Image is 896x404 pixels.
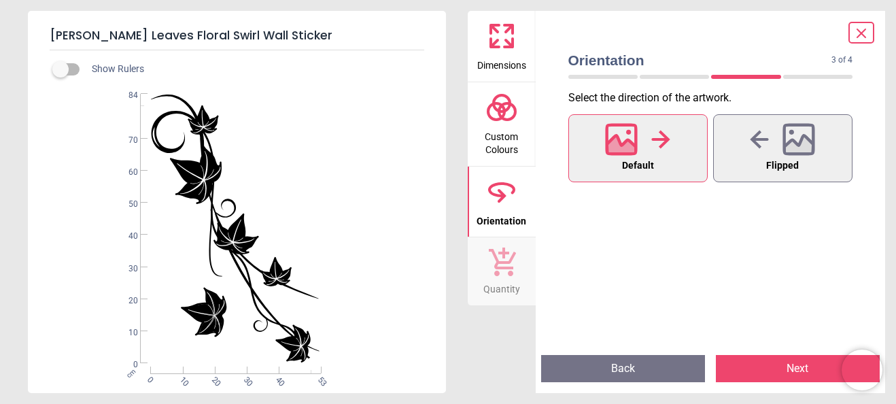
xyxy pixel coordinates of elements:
button: Next [716,355,880,382]
span: 53 [315,375,324,384]
span: 10 [112,327,138,339]
span: 84 [112,90,138,101]
button: Quantity [468,237,536,305]
span: Flipped [766,157,799,175]
p: Select the direction of the artwork . [568,90,864,105]
span: 30 [112,263,138,275]
span: 60 [112,167,138,178]
span: Orientation [477,208,526,229]
span: Orientation [568,50,832,70]
span: 50 [112,199,138,210]
span: 20 [112,295,138,307]
span: 0 [112,359,138,371]
span: Quantity [483,276,520,297]
button: Custom Colours [468,82,536,166]
span: 20 [209,375,218,384]
h5: [PERSON_NAME] Leaves Floral Swirl Wall Sticker [50,22,424,50]
span: 3 of 4 [831,54,852,66]
button: Orientation [468,167,536,237]
div: Show Rulers [61,61,446,78]
span: 10 [177,375,186,384]
span: Default [622,157,654,175]
button: Default [568,114,708,182]
span: Custom Colours [469,124,534,157]
button: Back [541,355,705,382]
span: 40 [273,375,281,384]
span: 40 [112,231,138,242]
span: cm [125,367,137,380]
iframe: Brevo live chat [842,350,882,390]
span: 30 [241,375,249,384]
button: Dimensions [468,11,536,82]
span: 0 [145,375,154,384]
span: Dimensions [477,52,526,73]
span: 70 [112,135,138,146]
button: Flipped [713,114,852,182]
